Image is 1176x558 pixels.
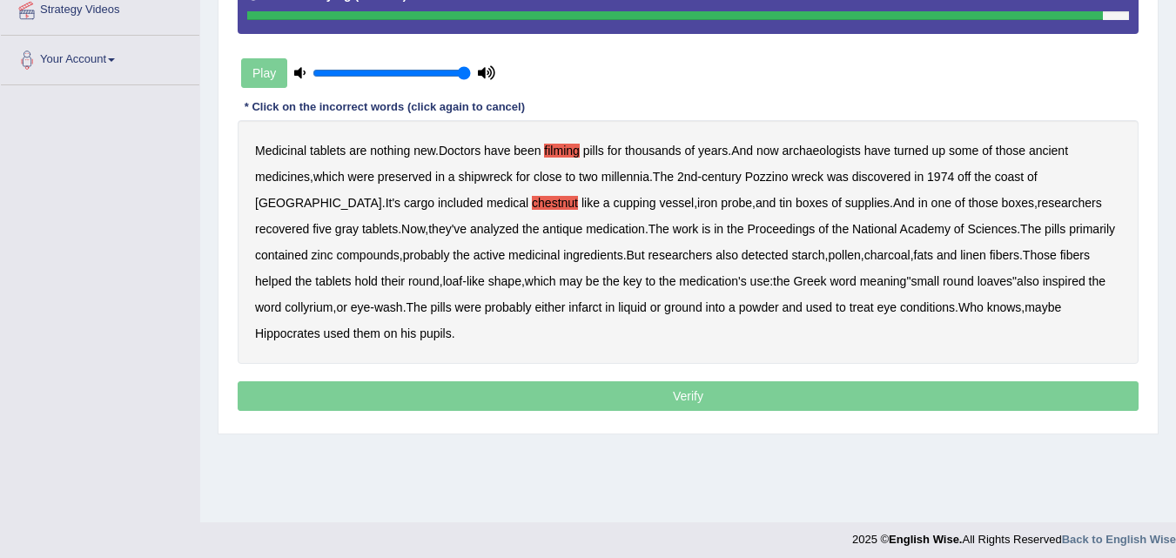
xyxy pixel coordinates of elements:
b: and [756,196,776,210]
b: Pozzino [745,170,789,184]
b: tablets [315,274,351,288]
b: the [1089,274,1105,288]
b: boxes [1002,196,1034,210]
b: vessel [659,196,694,210]
b: also [716,248,738,262]
b: recovered [255,222,309,236]
b: they've [428,222,467,236]
b: also [1017,274,1039,288]
b: shape [488,274,521,288]
b: active [474,248,506,262]
b: the [727,222,743,236]
b: their [381,274,405,288]
b: a [729,300,736,314]
b: The [407,300,427,314]
b: one [931,196,951,210]
b: for [516,170,530,184]
b: have [864,144,890,158]
b: small [911,274,939,288]
b: chestnut [532,196,578,210]
b: knows [987,300,1022,314]
b: the [602,274,619,288]
b: Hippocrates [255,326,320,340]
b: and [783,300,803,314]
b: be [586,274,600,288]
b: eye [351,300,371,314]
strong: English Wise. [889,533,962,546]
b: was [827,170,849,184]
b: pollen [828,248,860,262]
b: of [982,144,992,158]
b: Doctors [439,144,480,158]
b: hold [354,274,377,288]
b: analyzed [470,222,519,236]
b: the [659,274,675,288]
b: filming [544,144,579,158]
b: of [818,222,829,236]
b: in [914,170,924,184]
div: * Click on the incorrect words (click again to cancel) [238,99,532,116]
b: included [438,196,483,210]
b: the [522,222,539,236]
b: researchers [1038,196,1102,210]
b: pills [1045,222,1065,236]
b: gray [335,222,359,236]
b: in [605,300,615,314]
b: Now [401,222,425,236]
b: into [706,300,726,314]
b: two [579,170,598,184]
b: The [653,170,674,184]
b: or [336,300,346,314]
b: Those [1023,248,1057,262]
b: word [830,274,856,288]
b: Greek [793,274,826,288]
b: Proceedings [747,222,815,236]
b: millennia [601,170,649,184]
b: century [702,170,742,184]
b: key [623,274,642,288]
b: [GEOGRAPHIC_DATA] [255,196,382,210]
b: use [750,274,770,288]
b: loaves [978,274,1012,288]
b: And [731,144,753,158]
b: pills [431,300,452,314]
b: inspired [1043,274,1085,288]
a: Back to English Wise [1062,533,1176,546]
b: the [453,248,469,262]
div: 2025 © All Rights Reserved [852,522,1176,548]
b: his [400,326,416,340]
b: in [918,196,928,210]
b: or [650,300,661,314]
b: preserved [378,170,432,184]
b: medication's [679,274,746,288]
b: which [525,274,556,288]
b: a [603,196,610,210]
b: and [937,248,957,262]
b: collyrium [285,300,333,314]
b: work [673,222,699,236]
b: wreck [791,170,823,184]
b: The [1020,222,1041,236]
b: new [413,144,435,158]
b: a [448,170,455,184]
b: of [684,144,695,158]
b: have [484,144,510,158]
b: researchers [648,248,712,262]
b: Who [958,300,984,314]
b: helped [255,274,292,288]
b: were [455,300,481,314]
b: like [581,196,600,210]
b: National [852,222,897,236]
b: of [954,222,964,236]
b: probably [403,248,450,262]
b: five [312,222,332,236]
b: is [702,222,710,236]
b: wash [374,300,403,314]
b: the [974,170,991,184]
b: the [773,274,790,288]
b: some [949,144,978,158]
b: ingredients [563,248,623,262]
b: close [534,170,562,184]
b: round [408,274,440,288]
